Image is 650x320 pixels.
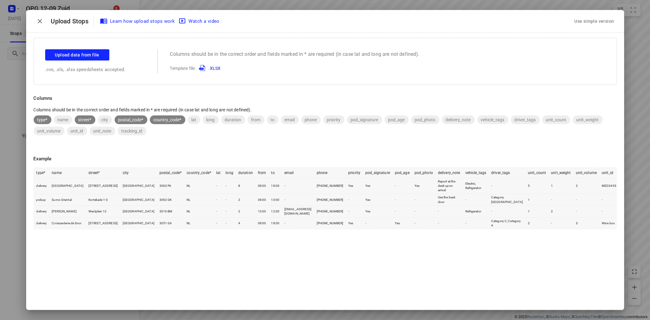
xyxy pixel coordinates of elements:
[392,217,412,229] td: Yes
[435,206,463,218] td: -
[363,206,392,218] td: Yes
[548,217,573,229] td: -
[170,51,420,58] p: Columns should be in the correct order and fields marked in * are required (in case lat and long ...
[346,217,363,229] td: Yes
[548,168,573,178] th: unit_weight
[525,206,548,218] td: 1
[412,217,435,229] td: -
[363,217,392,229] td: -
[363,168,392,178] th: pod_signature
[489,178,525,194] td: -
[34,194,50,206] td: pickup
[347,117,382,122] span: pod_signature
[255,168,269,178] th: from
[511,117,540,122] span: driver_tags
[90,128,115,133] span: unit_note
[573,168,599,178] th: unit_volume
[34,168,50,178] th: type*
[346,178,363,194] td: Yes
[255,217,269,229] td: 08:00
[442,117,475,122] span: delivery_note
[49,168,86,178] th: name
[463,217,489,229] td: -
[49,217,86,229] td: Croissanterie de Snor
[255,194,269,206] td: 08:00
[599,194,619,206] td: -
[268,194,282,206] td: 10:00
[463,178,489,194] td: Electric; Refrigerator
[49,178,86,194] td: [GEOGRAPHIC_DATA]
[34,206,50,218] td: delivery
[599,178,619,194] td: MED3493
[67,128,87,133] span: unit_id
[49,194,86,206] td: Sumo Oriental
[525,168,548,178] th: unit_count
[55,51,99,59] span: Upload data from file
[282,217,314,229] td: -
[542,117,570,122] span: unit_count
[363,194,392,206] td: Yes
[489,194,525,206] td: Category [GEOGRAPHIC_DATA]
[599,206,619,218] td: -
[255,178,269,194] td: 08:00
[120,178,157,194] td: [GEOGRAPHIC_DATA]
[120,217,157,229] td: [GEOGRAPHIC_DATA]
[236,178,255,194] td: 8
[573,217,599,229] td: 3
[101,17,175,25] span: Learn how upload stops work
[34,117,51,122] span: type*
[573,178,599,194] td: 2
[214,194,223,206] td: -
[34,128,64,133] span: unit_volume
[157,194,184,206] td: 3062 GK
[268,178,282,194] td: 18:00
[282,168,314,178] th: email
[214,206,223,218] td: -
[45,66,145,73] p: .cvs, .xls, .xlsx speedsheets accepted.
[86,206,120,218] td: Westplein 12
[34,155,617,162] p: Example
[86,217,120,229] td: [STREET_ADDRESS]
[548,206,573,218] td: 2
[86,194,120,206] td: Kortekade 1-3
[157,168,184,178] th: postal_code*
[214,178,223,194] td: -
[120,206,157,218] td: [GEOGRAPHIC_DATA]
[282,178,314,194] td: -
[314,206,346,218] td: [PHONE_NUMBER]
[463,194,489,206] td: -
[184,194,214,206] td: NL
[180,17,220,25] span: Watch a video
[489,168,525,178] th: driver_tags
[301,117,321,122] span: phone
[489,217,525,229] td: Category C; Category A
[599,217,619,229] td: Wine box
[548,194,573,206] td: -
[412,178,435,194] td: Yes
[435,217,463,229] td: -
[572,16,616,27] button: Use simple version
[346,194,363,206] td: -
[197,66,221,71] a: .XLSX
[573,117,603,122] span: unit_weight
[463,168,489,178] th: vehicle_tags
[51,17,93,26] p: Upload Stops
[236,206,255,218] td: 2
[392,168,412,178] th: pod_age
[54,117,72,122] span: name
[392,206,412,218] td: -
[221,117,245,122] span: duration
[477,117,508,122] span: vehicle_tags
[214,217,223,229] td: -
[435,194,463,206] td: Use the back door
[34,107,617,113] p: Columns should be in the correct order and fields marked in * are required (in case lat and long ...
[199,64,206,72] img: XLSX
[86,178,120,194] td: [STREET_ADDRESS]
[281,117,299,122] span: email
[184,206,214,218] td: NL
[115,117,147,122] span: postal_code*
[435,178,463,194] td: Report at the desk upon arrival
[268,168,282,178] th: to
[223,206,236,218] td: -
[184,168,214,178] th: country_code*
